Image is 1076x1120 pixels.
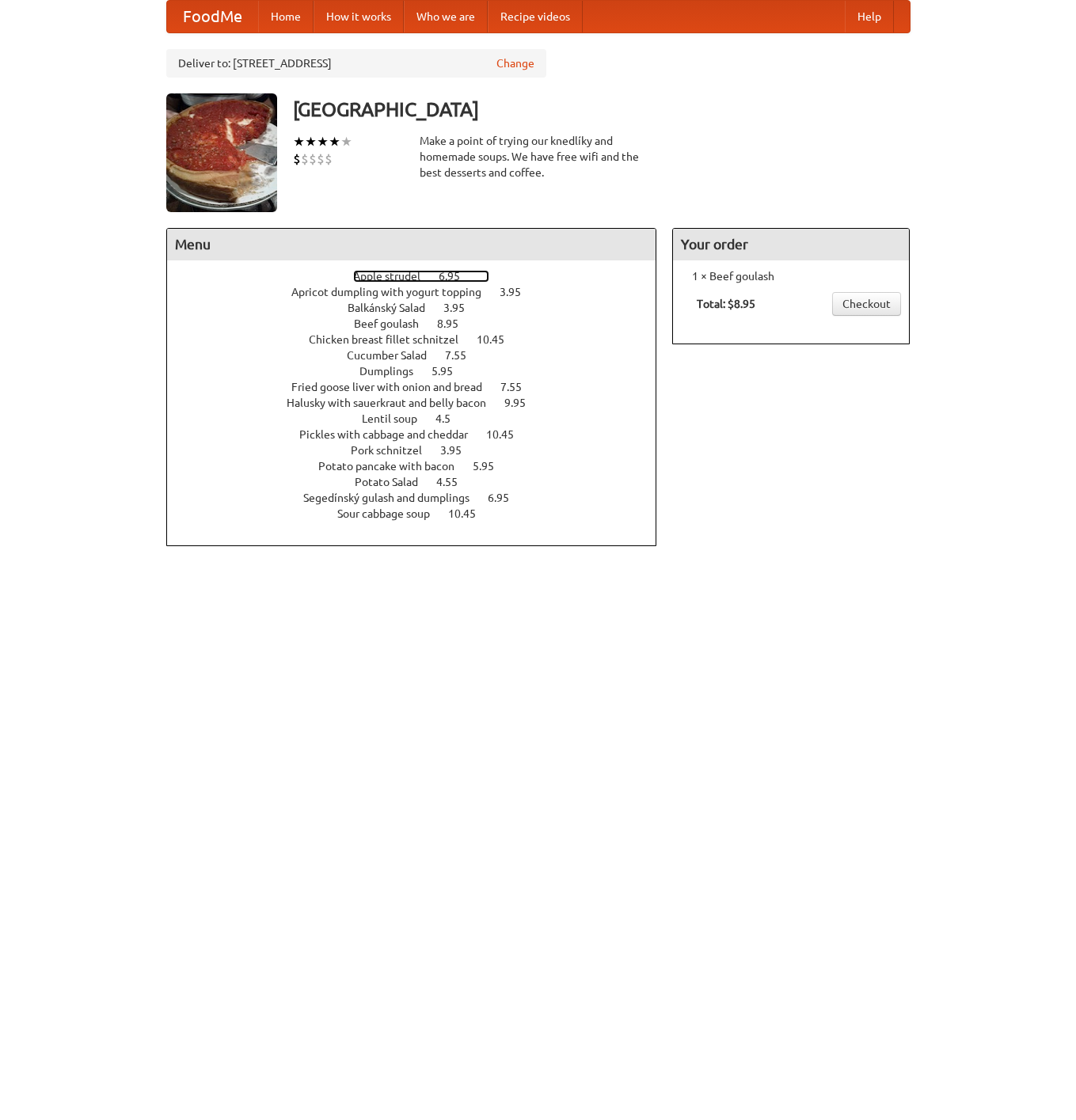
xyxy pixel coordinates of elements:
a: Home [258,1,314,32]
span: Beef goulash [354,317,435,330]
span: Balkánský Salad [348,302,441,314]
img: angular.jpg [166,93,277,212]
span: 10.45 [448,507,492,520]
span: Potato pancake with bacon [318,460,470,473]
a: Balkánský Salad 3.95 [348,302,494,314]
li: ★ [329,133,340,150]
a: Chicken breast fillet schnitzel 10.45 [309,333,534,346]
li: $ [317,150,325,168]
a: Halusky with sauerkraut and belly bacon 9.95 [287,397,555,409]
span: 3.95 [443,302,481,314]
span: 8.95 [437,317,474,330]
li: ★ [305,133,317,150]
a: Sour cabbage soup 10.45 [337,507,505,520]
a: Recipe videos [488,1,583,32]
div: Make a point of trying our knedlíky and homemade soups. We have free wifi and the best desserts a... [420,133,657,180]
li: ★ [293,133,305,150]
span: Apple strudel [353,270,436,283]
span: Segedínský gulash and dumplings [303,492,485,504]
a: Cucumber Salad 7.55 [347,349,496,362]
span: 6.95 [488,492,525,504]
span: 3.95 [440,444,477,457]
h3: [GEOGRAPHIC_DATA] [293,93,911,125]
span: 4.5 [435,412,466,425]
li: $ [325,150,333,168]
b: Total: $8.95 [697,298,755,310]
a: Pork schnitzel 3.95 [351,444,491,457]
span: Lentil soup [362,412,433,425]
span: 5.95 [473,460,510,473]
span: 5.95 [432,365,469,378]
span: 7.55 [445,349,482,362]
span: Apricot dumpling with yogurt topping [291,286,497,298]
a: Potato pancake with bacon 5.95 [318,460,523,473]
li: ★ [340,133,352,150]
h4: Menu [167,229,656,260]
a: Segedínský gulash and dumplings 6.95 [303,492,538,504]
span: 3.95 [500,286,537,298]
a: How it works [314,1,404,32]
a: Checkout [832,292,901,316]
span: Fried goose liver with onion and bread [291,381,498,393]
span: 9.95 [504,397,542,409]
span: Sour cabbage soup [337,507,446,520]
a: Pickles with cabbage and cheddar 10.45 [299,428,543,441]
li: ★ [317,133,329,150]
span: Pork schnitzel [351,444,438,457]
span: 6.95 [439,270,476,283]
span: Chicken breast fillet schnitzel [309,333,474,346]
span: Halusky with sauerkraut and belly bacon [287,397,502,409]
span: Cucumber Salad [347,349,443,362]
a: Beef goulash 8.95 [354,317,488,330]
a: Fried goose liver with onion and bread 7.55 [291,381,551,393]
a: Apricot dumpling with yogurt topping 3.95 [291,286,550,298]
span: 10.45 [477,333,520,346]
a: Apple strudel 6.95 [353,270,489,283]
h4: Your order [673,229,909,260]
a: Potato Salad 4.55 [355,476,487,488]
span: Potato Salad [355,476,434,488]
span: 7.55 [500,381,538,393]
li: $ [309,150,317,168]
a: Help [845,1,894,32]
span: 10.45 [486,428,530,441]
a: Who we are [404,1,488,32]
a: FoodMe [167,1,258,32]
li: $ [293,150,301,168]
a: Lentil soup 4.5 [362,412,480,425]
a: Dumplings 5.95 [359,365,482,378]
span: 4.55 [436,476,473,488]
div: Deliver to: [STREET_ADDRESS] [166,49,546,78]
a: Change [496,55,534,71]
span: Dumplings [359,365,429,378]
li: $ [301,150,309,168]
li: 1 × Beef goulash [681,268,901,284]
span: Pickles with cabbage and cheddar [299,428,484,441]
